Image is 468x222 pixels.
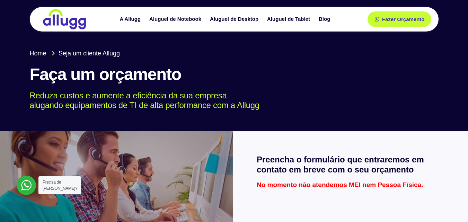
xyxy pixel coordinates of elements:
[116,13,146,25] a: A Allugg
[43,180,77,191] span: Precisa de [PERSON_NAME]?
[257,155,444,175] h2: Preencha o formulário que entraremos em contato em breve com o seu orçamento
[146,13,206,25] a: Aluguel de Notebook
[42,9,87,30] img: locação de TI é Allugg
[368,11,432,27] a: Fazer Orçamento
[257,181,444,188] p: No momento não atendemos MEI nem Pessoa Física.
[30,91,429,111] p: Reduza custos e aumente a eficiência da sua empresa alugando equipamentos de TI de alta performan...
[206,13,264,25] a: Aluguel de Desktop
[30,65,439,84] h1: Faça um orçamento
[382,17,425,22] span: Fazer Orçamento
[57,49,120,58] span: Seja um cliente Allugg
[264,13,315,25] a: Aluguel de Tablet
[315,13,335,25] a: Blog
[30,49,46,58] span: Home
